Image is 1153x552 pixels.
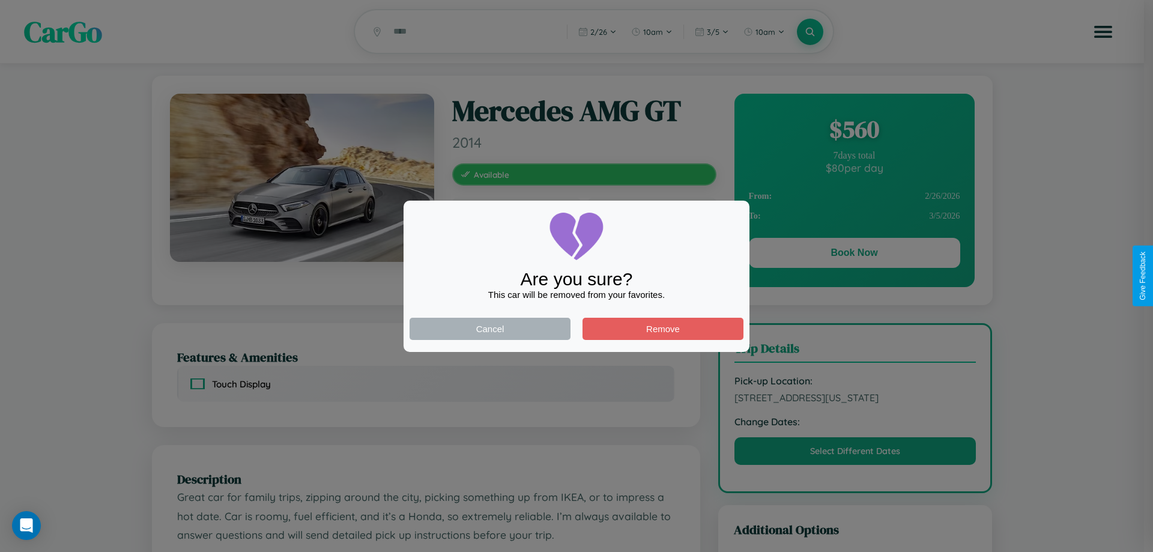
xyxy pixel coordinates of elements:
div: This car will be removed from your favorites. [410,290,743,300]
button: Remove [583,318,743,340]
div: Give Feedback [1139,252,1147,300]
div: Are you sure? [410,269,743,290]
button: Cancel [410,318,570,340]
img: broken-heart [546,207,607,267]
div: Open Intercom Messenger [12,511,41,540]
